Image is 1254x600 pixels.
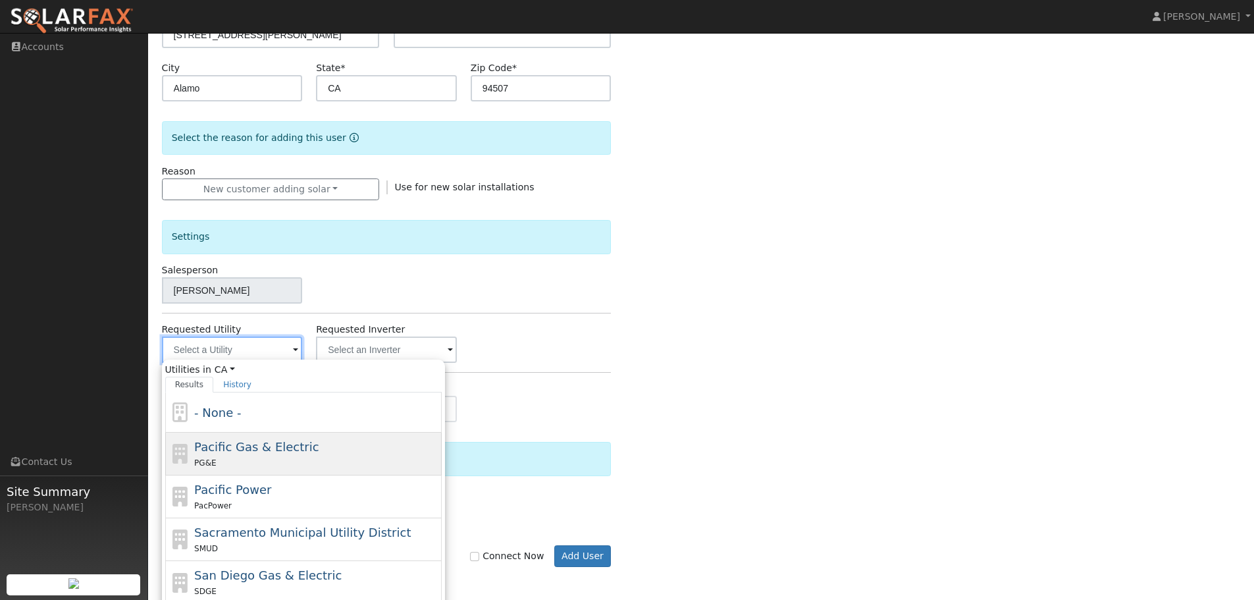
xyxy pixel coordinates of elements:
span: [PERSON_NAME] [1163,11,1240,22]
input: Select an Inverter [316,337,457,363]
span: Pacific Gas & Electric [194,440,319,454]
label: Requested Utility [162,323,242,337]
button: Add User [554,545,612,568]
a: CA [215,363,235,377]
input: Connect Now [470,552,479,561]
label: Reason [162,165,196,178]
div: Settings [162,220,612,254]
label: Salesperson [162,263,219,277]
span: Site Summary [7,483,141,501]
label: City [162,61,180,75]
input: Select a User [162,277,303,304]
a: Reason for new user [346,132,359,143]
span: Use for new solar installations [395,182,535,192]
span: San Diego Gas & Electric [194,568,342,582]
span: Utilities in [165,363,442,377]
a: History [213,377,261,393]
img: SolarFax [10,7,134,35]
div: Select the reason for adding this user [162,121,612,155]
div: [PERSON_NAME] [7,501,141,514]
label: Connect Now [470,549,544,563]
button: New customer adding solar [162,178,380,201]
input: Select a Utility [162,337,303,363]
span: - None - [194,406,241,420]
label: State [316,61,345,75]
span: PacPower [194,501,232,510]
span: PG&E [194,458,216,468]
span: SDGE [194,587,217,596]
label: Requested Inverter [316,323,405,337]
a: Results [165,377,214,393]
img: retrieve [68,578,79,589]
label: Zip Code [471,61,517,75]
span: SMUD [194,544,218,553]
span: Pacific Power [194,483,271,497]
span: Required [340,63,345,73]
span: Sacramento Municipal Utility District [194,526,411,539]
span: Required [512,63,517,73]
